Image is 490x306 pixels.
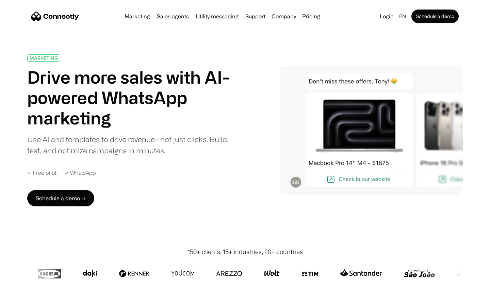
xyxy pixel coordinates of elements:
[187,247,303,256] div: 150+ clients, 15+ industries, 20+ countries
[122,14,153,19] a: Marketing
[7,293,41,304] aside: Language selected: English
[154,14,192,19] a: Sales agents
[411,10,459,23] a: Schedule a demo
[193,14,241,19] a: Utility messaging
[269,12,298,21] div: Company
[27,170,56,176] div: ✓ Free pilot
[299,14,323,19] a: Pricing
[377,12,396,21] a: Login
[399,12,406,21] div: en
[14,294,41,304] ul: Language list
[30,55,58,61] div: MARKETING
[31,11,79,21] a: home
[27,190,94,206] a: Schedule a demo →
[272,12,296,21] div: Company
[65,170,96,176] div: ✓ WhatsApp
[396,12,410,21] div: en
[243,14,268,19] a: Support
[27,67,238,128] h1: Drive more sales with AI-powered WhatsApp marketing
[27,134,238,156] div: Use AI and templates to drive revenue—not just clicks. Build, test, and optimize campaigns in min...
